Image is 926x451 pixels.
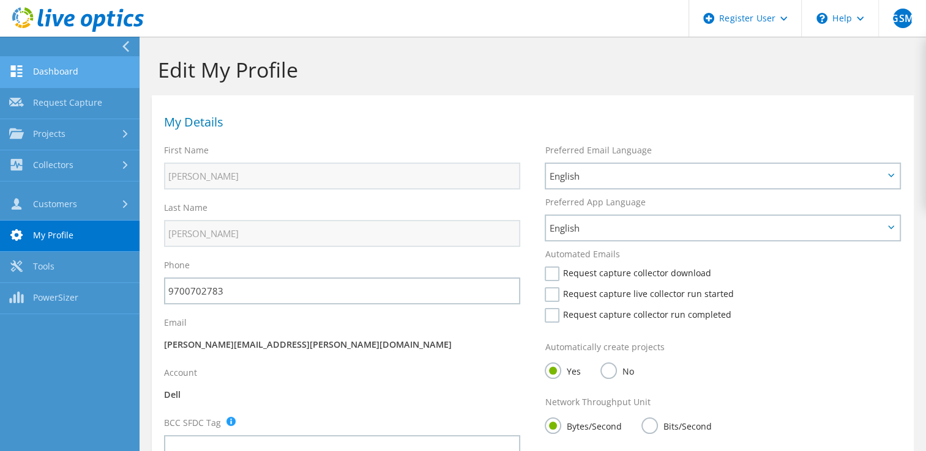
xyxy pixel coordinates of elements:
[545,144,651,156] label: Preferred Email Language
[545,341,664,353] label: Automatically create projects
[164,388,520,402] p: Dell
[545,417,621,433] label: Bytes/Second
[549,169,884,183] span: English
[158,57,902,82] h1: Edit My Profile
[893,9,913,28] span: GSM
[164,144,209,156] label: First Name
[545,287,733,302] label: Request capture live collector run started
[164,338,520,351] p: [PERSON_NAME][EMAIL_ADDRESS][PERSON_NAME][DOMAIN_NAME]
[164,116,895,128] h1: My Details
[164,417,221,429] label: BCC SFDC Tag
[164,202,207,214] label: Last Name
[600,362,633,378] label: No
[164,367,197,379] label: Account
[545,396,650,408] label: Network Throughput Unit
[545,248,619,260] label: Automated Emails
[164,259,190,271] label: Phone
[816,13,827,24] svg: \n
[545,308,731,323] label: Request capture collector run completed
[545,196,645,208] label: Preferred App Language
[164,317,187,329] label: Email
[641,417,711,433] label: Bits/Second
[549,221,884,235] span: English
[545,266,711,281] label: Request capture collector download
[545,362,580,378] label: Yes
